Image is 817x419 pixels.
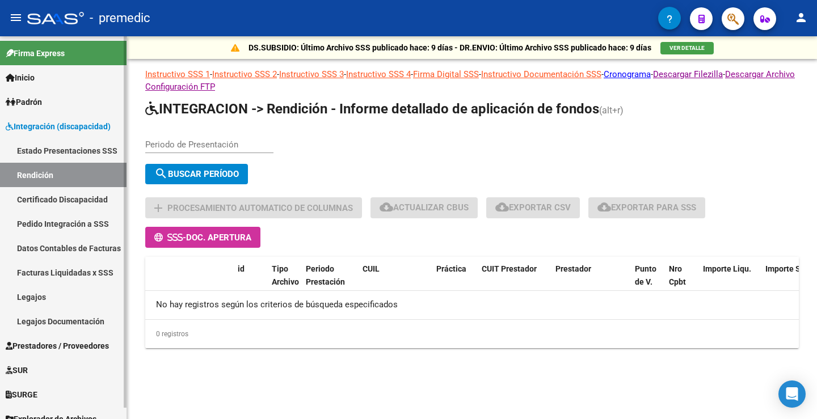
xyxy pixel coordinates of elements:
[301,257,358,307] datatable-header-cell: Periodo Prestación
[597,202,696,213] span: Exportar para SSS
[186,232,251,243] span: Doc. Apertura
[154,167,168,180] mat-icon: search
[555,264,591,273] span: Prestador
[145,101,599,117] span: INTEGRACION -> Rendición - Informe detallado de aplicación de fondos
[151,201,165,215] mat-icon: add
[346,69,411,79] a: Instructivo SSS 4
[6,47,65,60] span: Firma Express
[6,96,42,108] span: Padrón
[9,11,23,24] mat-icon: menu
[698,257,761,307] datatable-header-cell: Importe Liqu.
[653,69,723,79] a: Descargar Filezilla
[306,264,345,286] span: Periodo Prestación
[145,291,799,319] div: No hay registros según los criterios de búsqueda especificados
[267,257,301,307] datatable-header-cell: Tipo Archivo
[495,200,509,214] mat-icon: cloud_download
[145,197,362,218] button: Procesamiento automatico de columnas
[588,197,705,218] button: Exportar para SSS
[630,257,664,307] datatable-header-cell: Punto de V.
[477,257,551,307] datatable-header-cell: CUIT Prestador
[167,203,353,213] span: Procesamiento automatico de columnas
[6,120,111,133] span: Integración (discapacidad)
[432,257,477,307] datatable-header-cell: Práctica
[669,45,705,51] span: VER DETALLE
[145,227,260,248] button: -Doc. Apertura
[436,264,466,273] span: Práctica
[597,200,611,214] mat-icon: cloud_download
[279,69,344,79] a: Instructivo SSS 3
[660,42,714,54] button: VER DETALLE
[145,68,799,93] p: - - - - - - - -
[482,264,537,273] span: CUIT Prestador
[238,264,245,273] span: id
[6,388,37,401] span: SURGE
[145,320,799,348] div: 0 registros
[604,69,651,79] a: Cronograma
[249,41,651,54] p: DS.SUBSIDIO: Último Archivo SSS publicado hace: 9 días - DR.ENVIO: Último Archivo SSS publicado h...
[669,264,686,286] span: Nro Cpbt
[212,69,277,79] a: Instructivo SSS 2
[495,202,571,213] span: Exportar CSV
[363,264,380,273] span: CUIL
[703,264,751,273] span: Importe Liqu.
[145,164,248,184] button: Buscar Período
[413,69,479,79] a: Firma Digital SSS
[765,264,816,273] span: Importe Solic.
[90,6,150,31] span: - premedic
[380,202,469,213] span: Actualizar CBUs
[599,105,624,116] span: (alt+r)
[272,264,299,286] span: Tipo Archivo
[154,232,186,243] span: -
[794,11,808,24] mat-icon: person
[154,169,239,179] span: Buscar Período
[551,257,630,307] datatable-header-cell: Prestador
[358,257,432,307] datatable-header-cell: CUIL
[635,264,656,286] span: Punto de V.
[6,340,109,352] span: Prestadores / Proveedores
[664,257,698,307] datatable-header-cell: Nro Cpbt
[233,257,267,307] datatable-header-cell: id
[380,200,393,214] mat-icon: cloud_download
[6,71,35,84] span: Inicio
[486,197,580,218] button: Exportar CSV
[481,69,601,79] a: Instructivo Documentación SSS
[778,380,806,408] div: Open Intercom Messenger
[6,364,28,376] span: SUR
[370,197,478,218] button: Actualizar CBUs
[145,69,210,79] a: Instructivo SSS 1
